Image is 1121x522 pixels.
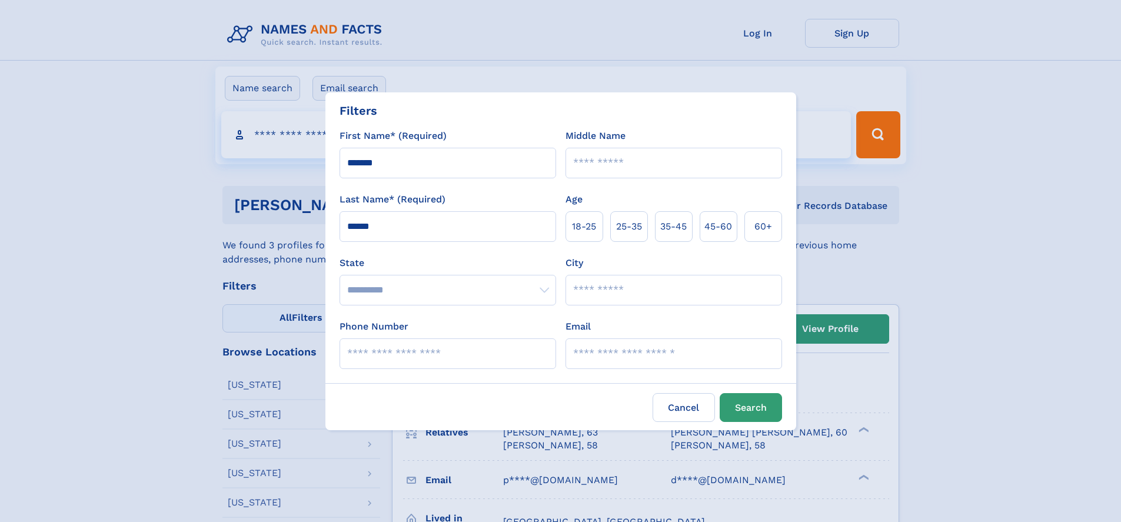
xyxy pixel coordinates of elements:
span: 18‑25 [572,220,596,234]
span: 45‑60 [704,220,732,234]
label: Cancel [653,393,715,422]
span: 35‑45 [660,220,687,234]
label: Age [566,192,583,207]
label: Phone Number [340,320,408,334]
span: 25‑35 [616,220,642,234]
label: Last Name* (Required) [340,192,445,207]
label: Email [566,320,591,334]
button: Search [720,393,782,422]
label: First Name* (Required) [340,129,447,143]
label: City [566,256,583,270]
span: 60+ [754,220,772,234]
label: Middle Name [566,129,626,143]
div: Filters [340,102,377,119]
label: State [340,256,556,270]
